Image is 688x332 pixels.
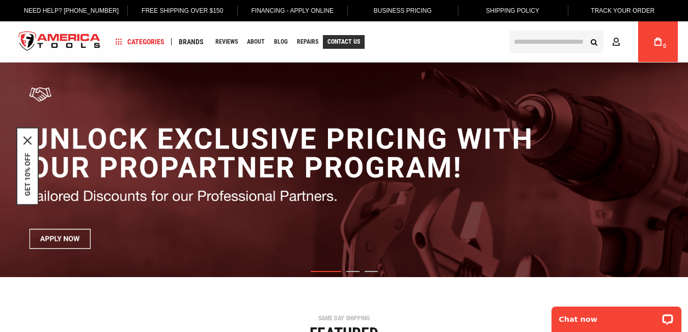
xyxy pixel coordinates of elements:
[274,39,288,45] span: Blog
[215,39,238,45] span: Reviews
[247,39,265,45] span: About
[292,35,323,49] a: Repairs
[116,38,164,45] span: Categories
[297,39,318,45] span: Repairs
[8,315,680,321] div: SAME DAY SHIPPING
[663,43,666,49] span: 0
[648,21,668,62] a: 0
[111,35,169,49] a: Categories
[327,39,360,45] span: Contact Us
[10,23,109,61] img: America Tools
[23,153,32,196] button: GET 10% OFF
[23,136,32,144] svg: close icon
[211,35,242,49] a: Reviews
[486,7,539,14] span: Shipping Policy
[545,300,688,332] iframe: LiveChat chat widget
[179,38,204,45] span: Brands
[323,35,365,49] a: Contact Us
[10,23,109,61] a: store logo
[584,32,603,51] button: Search
[269,35,292,49] a: Blog
[23,136,32,144] button: Close
[174,35,208,49] a: Brands
[242,35,269,49] a: About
